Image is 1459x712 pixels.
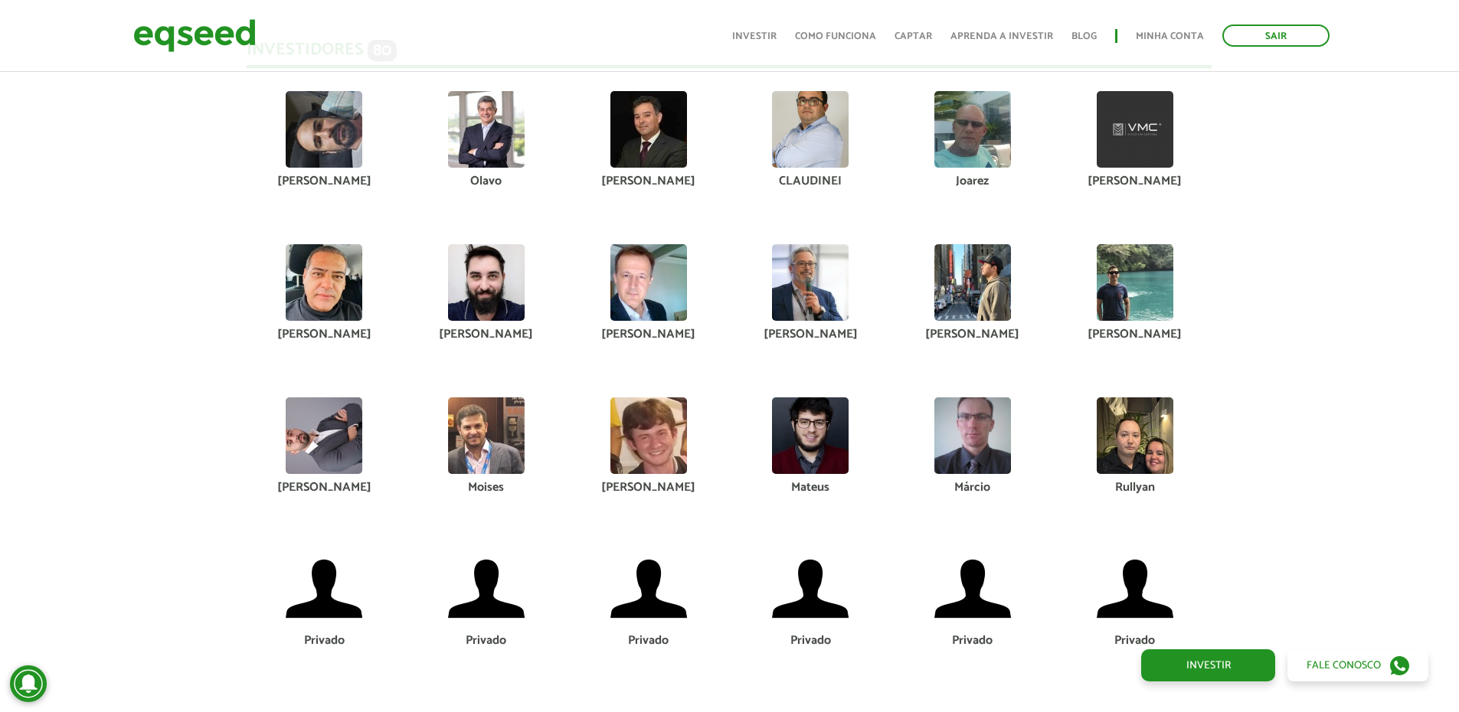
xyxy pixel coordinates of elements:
div: [PERSON_NAME] [1065,328,1205,341]
img: picture-100036-1732821753.png [1097,91,1173,168]
div: Privado [254,635,394,647]
div: [PERSON_NAME] [1065,175,1205,188]
img: default-user.png [772,550,849,627]
img: picture-39313-1481646781.jpg [934,91,1011,168]
a: Investir [732,31,777,41]
img: picture-121595-1719786865.jpg [286,91,362,168]
img: picture-48702-1526493360.jpg [1097,244,1173,321]
div: [PERSON_NAME] [254,175,394,188]
img: default-user.png [286,550,362,627]
div: Privado [579,635,718,647]
a: Minha conta [1136,31,1204,41]
div: Privado [741,635,880,647]
div: [PERSON_NAME] [579,328,718,341]
a: Aprenda a investir [950,31,1053,41]
a: Sair [1222,24,1330,47]
img: picture-119094-1756486266.jpg [286,397,362,474]
div: Olavo [417,175,556,188]
a: Como funciona [795,31,876,41]
div: Rullyan [1065,482,1205,494]
div: [PERSON_NAME] [741,328,880,341]
img: default-user.png [610,550,687,627]
div: [PERSON_NAME] [254,328,394,341]
div: [PERSON_NAME] [579,482,718,494]
img: default-user.png [448,550,525,627]
a: Fale conosco [1287,649,1428,681]
div: Joarez [903,175,1042,188]
div: [PERSON_NAME] [417,328,556,341]
div: Privado [903,635,1042,647]
div: CLAUDINEI [741,175,880,188]
img: picture-112095-1687613792.jpg [934,244,1011,321]
img: picture-53283-1636723218.jpg [610,244,687,321]
img: picture-112313-1743624016.jpg [772,244,849,321]
div: [PERSON_NAME] [579,175,718,188]
img: picture-64201-1566554857.jpg [610,397,687,474]
img: picture-59196-1554917141.jpg [610,91,687,168]
img: default-user.png [934,550,1011,627]
img: picture-49921-1527277764.jpg [934,397,1011,474]
div: Privado [417,635,556,647]
img: picture-61607-1560438405.jpg [772,397,849,474]
img: picture-131364-1755900289.jpg [1097,397,1173,474]
div: Moises [417,482,556,494]
img: EqSeed [133,15,256,56]
div: [PERSON_NAME] [903,328,1042,341]
img: picture-73573-1611603096.jpg [448,397,525,474]
div: Mateus [741,482,880,494]
img: picture-127253-1741784569.jpg [448,244,525,321]
img: picture-110967-1726002930.jpg [286,244,362,321]
img: picture-113391-1693569165.jpg [448,91,525,168]
div: Márcio [903,482,1042,494]
a: Captar [895,31,932,41]
a: Blog [1071,31,1097,41]
img: picture-126279-1756095177.png [772,91,849,168]
img: default-user.png [1097,550,1173,627]
div: Privado [1065,635,1205,647]
div: [PERSON_NAME] [254,482,394,494]
a: Investir [1141,649,1275,681]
